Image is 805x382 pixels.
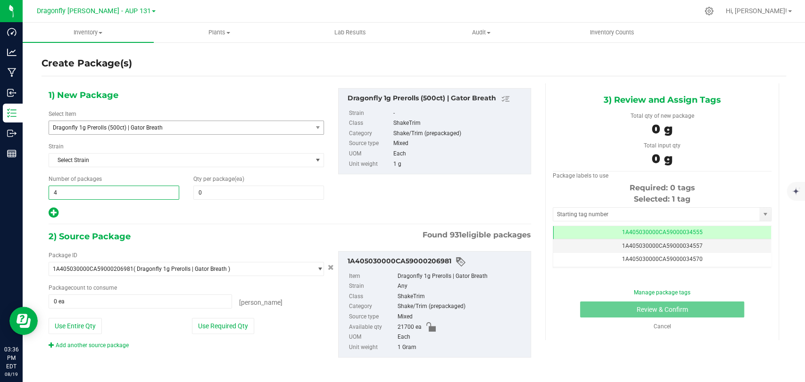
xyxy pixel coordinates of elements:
[49,154,312,167] span: Select Strain
[398,281,526,292] div: Any
[726,7,787,15] span: Hi, [PERSON_NAME]!
[398,312,526,322] div: Mixed
[393,118,526,129] div: ShakeTrim
[580,301,744,317] button: Review & Confirm
[398,301,526,312] div: Shake/Trim (prepackaged)
[629,183,695,192] span: Required: 0 tags
[154,23,285,42] a: Plants
[703,7,715,16] div: Manage settings
[634,289,690,296] a: Manage package tags
[349,281,396,292] label: Strain
[53,124,298,131] span: Dragonfly 1g Prerolls (500ct) | Gator Breath
[23,23,154,42] a: Inventory
[450,230,462,239] span: 931
[622,229,703,236] span: 1A405030000CA59000034555
[7,68,17,77] inline-svg: Manufacturing
[349,322,396,333] label: Available qty
[7,108,17,118] inline-svg: Inventory
[415,23,547,42] a: Audit
[7,129,17,138] inline-svg: Outbound
[398,322,422,333] span: 21700 ea
[49,88,118,102] span: 1) New Package
[192,318,254,334] button: Use Required Qty
[49,110,76,118] label: Select Item
[9,307,38,335] iframe: Resource center
[349,118,391,129] label: Class
[398,292,526,302] div: ShakeTrim
[603,93,721,107] span: 3) Review and Assign Tags
[349,149,391,159] label: UOM
[325,261,337,275] button: Cancel button
[49,229,131,244] span: 2) Source Package
[398,342,526,353] div: 1 Gram
[349,108,391,119] label: Strain
[349,332,396,342] label: UOM
[393,149,526,159] div: Each
[393,129,526,139] div: Shake/Trim (prepackaged)
[622,243,703,249] span: 1A405030000CA59000034557
[652,151,672,166] span: 0 g
[349,271,396,282] label: Item
[4,371,18,378] p: 08/19
[239,299,282,306] span: [PERSON_NAME]
[644,142,681,149] span: Total input qty
[393,108,526,119] div: -
[7,88,17,98] inline-svg: Inbound
[398,332,526,342] div: Each
[348,93,526,105] div: Dragonfly 1g Prerolls (500ct) | Gator Breath
[553,208,759,221] input: Starting tag number
[194,186,324,199] input: 0
[393,159,526,170] div: 1 g
[133,266,230,272] span: ( Dragonfly 1g Prerolls | Gator Breath )
[398,271,526,282] div: Dragonfly 1g Prerolls | Gator Breath
[349,312,396,322] label: Source type
[49,211,58,218] span: Add new output
[154,28,284,37] span: Plants
[349,292,396,302] label: Class
[348,256,526,268] div: 1A405030000CA59000206981
[193,176,244,182] span: Qty per package
[37,7,151,15] span: Dragonfly [PERSON_NAME] - AUP 131
[312,121,324,134] span: select
[49,342,129,349] a: Add another source package
[349,159,391,170] label: Unit weight
[71,284,85,291] span: count
[41,57,132,70] h4: Create Package(s)
[634,195,690,203] span: Selected: 1 tag
[49,176,102,182] span: Number of packages
[7,149,17,158] inline-svg: Reports
[349,301,396,312] label: Category
[349,129,391,139] label: Category
[49,252,77,259] span: Package ID
[630,113,694,119] span: Total qty of new package
[312,154,324,167] span: select
[23,28,154,37] span: Inventory
[49,142,64,151] label: Strain
[322,28,379,37] span: Lab Results
[349,342,396,353] label: Unit weight
[7,48,17,57] inline-svg: Analytics
[416,28,546,37] span: Audit
[4,345,18,371] p: 03:36 PM EDT
[553,172,608,179] span: Package labels to use
[53,266,133,272] span: 1A405030000CA59000206981
[49,284,117,291] span: Package to consume
[234,176,244,182] span: (ea)
[577,28,647,37] span: Inventory Counts
[652,122,672,137] span: 0 g
[547,23,678,42] a: Inventory Counts
[393,138,526,149] div: Mixed
[7,27,17,37] inline-svg: Dashboard
[312,262,324,276] span: select
[653,323,671,330] a: Cancel
[423,229,531,241] span: Found eligible packages
[759,208,771,221] span: select
[349,138,391,149] label: Source type
[284,23,415,42] a: Lab Results
[49,318,102,334] button: Use Entire Qty
[622,256,703,262] span: 1A405030000CA59000034570
[49,295,232,308] input: 0 ea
